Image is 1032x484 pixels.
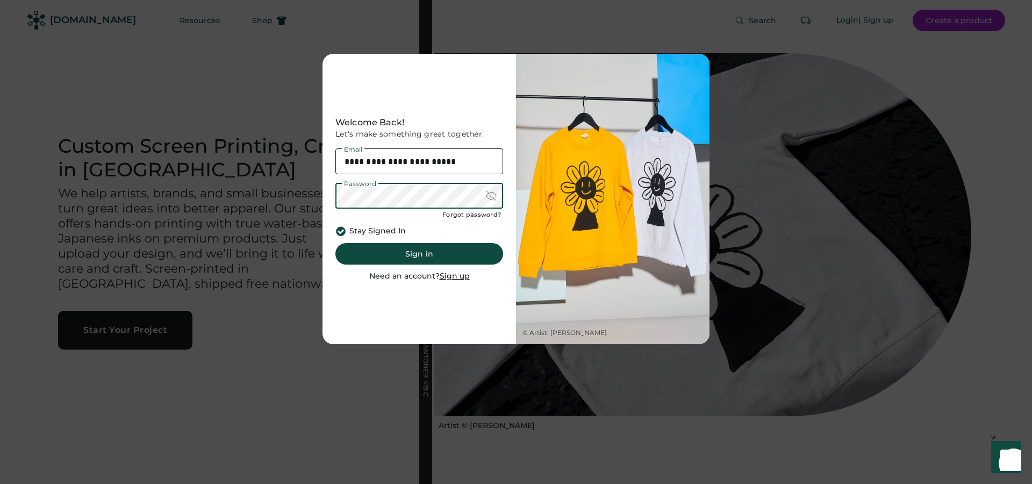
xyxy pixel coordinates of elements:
[442,211,501,219] div: Forgot password?
[342,146,364,153] div: Email
[335,116,503,129] div: Welcome Back!
[349,226,406,237] div: Stay Signed In
[522,329,607,338] div: © Artist: [PERSON_NAME]
[981,436,1027,482] iframe: Front Chat
[369,271,470,282] div: Need an account?
[335,243,503,265] button: Sign in
[342,181,378,187] div: Password
[516,54,709,344] img: Web-Rendered_Studio-51sRGB.jpg
[335,129,503,140] div: Let's make something great together.
[440,271,470,281] u: Sign up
